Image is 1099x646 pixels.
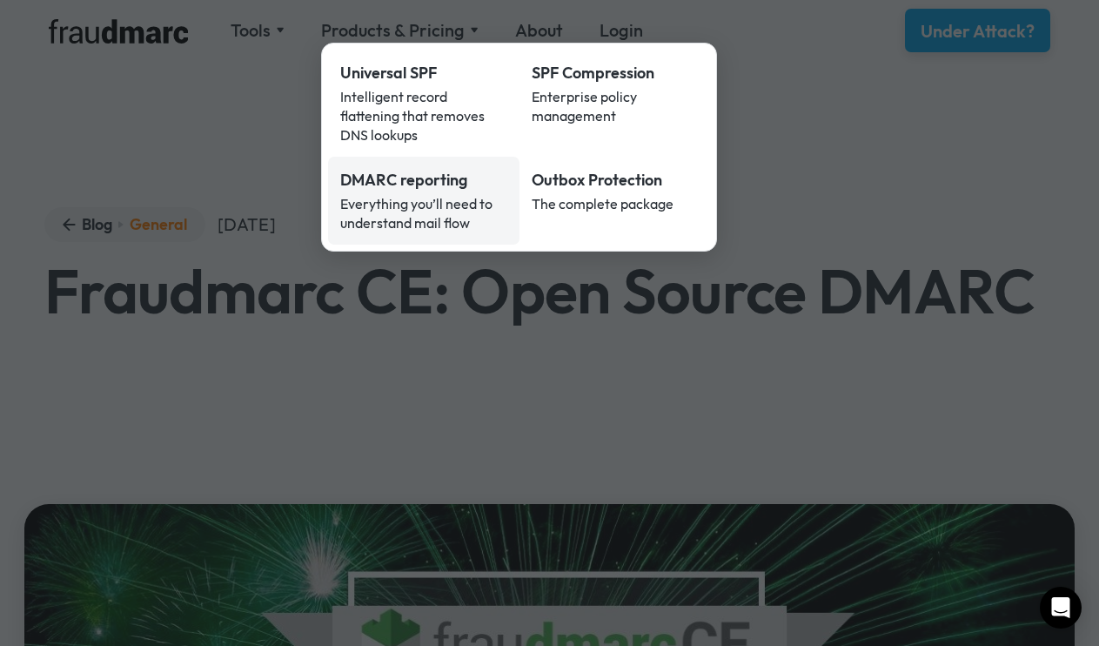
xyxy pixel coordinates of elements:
div: DMARC reporting [340,169,507,192]
nav: Products & Pricing [321,43,717,252]
a: Outbox ProtectionThe complete package [519,157,711,245]
div: The complete package [532,194,699,213]
div: SPF Compression [532,62,699,84]
div: Enterprise policy management [532,87,699,125]
a: Universal SPFIntelligent record flattening that removes DNS lookups [328,50,519,157]
a: DMARC reportingEverything you’ll need to understand mail flow [328,157,519,245]
div: Intelligent record flattening that removes DNS lookups [340,87,507,145]
div: Outbox Protection [532,169,699,192]
div: Everything you’ll need to understand mail flow [340,194,507,232]
a: SPF CompressionEnterprise policy management [519,50,711,157]
div: Open Intercom Messenger [1040,587,1082,629]
div: Universal SPF [340,62,507,84]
